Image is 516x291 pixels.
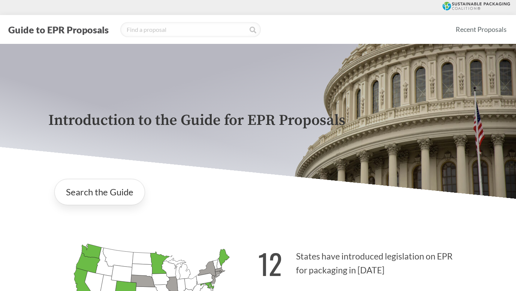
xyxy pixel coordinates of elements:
[48,112,468,129] p: Introduction to the Guide for EPR Proposals
[120,22,261,37] input: Find a proposal
[258,238,468,284] p: States have introduced legislation on EPR for packaging in [DATE]
[258,243,282,284] strong: 12
[54,179,145,205] a: Search the Guide
[6,24,111,36] button: Guide to EPR Proposals
[452,21,510,38] a: Recent Proposals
